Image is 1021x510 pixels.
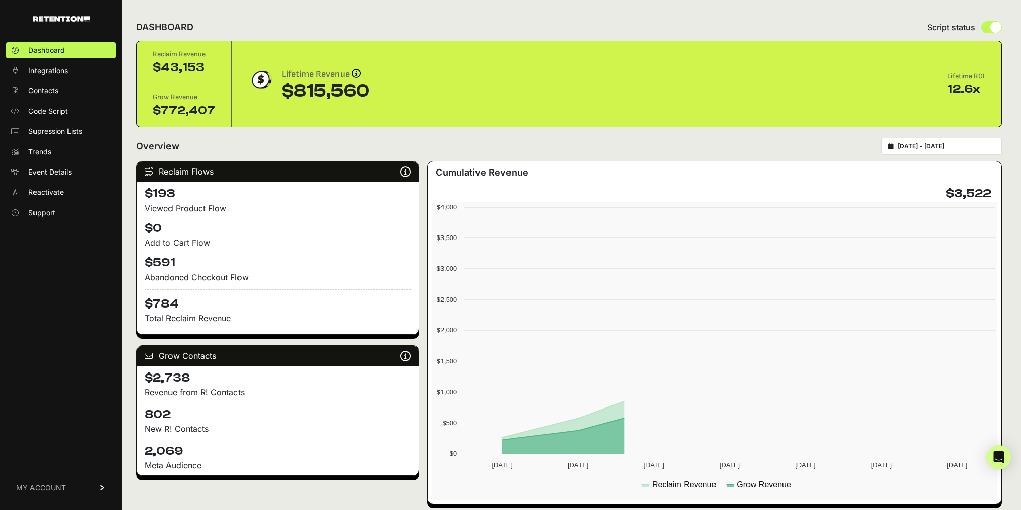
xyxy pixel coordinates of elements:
a: Integrations [6,62,116,79]
div: Grow Contacts [137,346,419,366]
div: Lifetime Revenue [282,67,369,81]
h4: $3,522 [946,186,991,202]
a: Dashboard [6,42,116,58]
span: Supression Lists [28,126,82,137]
div: Open Intercom Messenger [986,445,1011,469]
span: Integrations [28,65,68,76]
p: New R! Contacts [145,423,411,435]
text: [DATE] [568,461,588,469]
span: MY ACCOUNT [16,483,66,493]
text: $0 [450,450,457,457]
text: $500 [443,419,457,427]
h4: $0 [145,220,411,236]
h2: DASHBOARD [136,20,193,35]
text: $3,500 [437,234,457,242]
span: Contacts [28,86,58,96]
div: $43,153 [153,59,215,76]
div: $815,560 [282,81,369,101]
text: Grow Revenue [737,480,791,489]
span: Reactivate [28,187,64,197]
a: Trends [6,144,116,160]
h4: 802 [145,406,411,423]
div: Abandoned Checkout Flow [145,271,411,283]
h4: $784 [145,289,411,312]
span: Trends [28,147,51,157]
div: Grow Revenue [153,92,215,103]
span: Event Details [28,167,72,177]
div: Lifetime ROI [947,71,985,81]
a: MY ACCOUNT [6,472,116,503]
text: $4,000 [437,203,457,211]
h3: Cumulative Revenue [436,165,528,180]
span: Code Script [28,106,68,116]
img: Retention.com [33,16,90,22]
a: Code Script [6,103,116,119]
h4: $591 [145,255,411,271]
text: $1,500 [437,357,457,365]
text: [DATE] [947,461,967,469]
p: Total Reclaim Revenue [145,312,411,324]
div: Meta Audience [145,459,411,471]
a: Support [6,205,116,221]
text: [DATE] [720,461,740,469]
a: Reactivate [6,184,116,200]
a: Contacts [6,83,116,99]
div: $772,407 [153,103,215,119]
text: [DATE] [643,461,664,469]
text: $2,500 [437,296,457,303]
div: Reclaim Revenue [153,49,215,59]
text: $3,000 [437,265,457,273]
div: 12.6x [947,81,985,97]
span: Script status [927,21,975,33]
h4: $193 [145,186,411,202]
text: $2,000 [437,326,457,334]
text: [DATE] [795,461,815,469]
div: Viewed Product Flow [145,202,411,214]
p: Revenue from R! Contacts [145,386,411,398]
h4: 2,069 [145,443,411,459]
text: $1,000 [437,388,457,396]
div: Reclaim Flows [137,161,419,182]
img: dollar-coin-05c43ed7efb7bc0c12610022525b4bbbb207c7efeef5aecc26f025e68dcafac9.png [248,67,274,92]
a: Event Details [6,164,116,180]
h4: $2,738 [145,370,411,386]
text: [DATE] [871,461,892,469]
a: Supression Lists [6,123,116,140]
span: Dashboard [28,45,65,55]
text: Reclaim Revenue [652,480,716,489]
text: [DATE] [492,461,513,469]
h2: Overview [136,139,179,153]
div: Add to Cart Flow [145,236,411,249]
span: Support [28,208,55,218]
